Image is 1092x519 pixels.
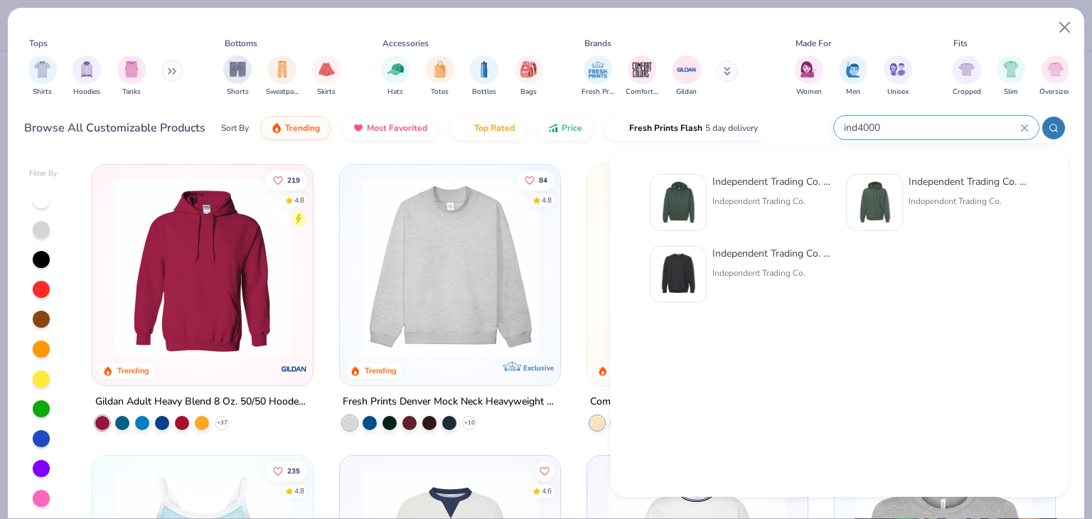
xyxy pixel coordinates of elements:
div: Independent Trading Co. [712,267,832,279]
img: e6109086-30fa-44e6-86c4-6101aa3cc88f [656,181,700,225]
div: filter for Men [839,55,867,97]
div: filter for Bottles [470,55,498,97]
div: filter for Skirts [312,55,341,97]
div: Sort By [221,122,249,134]
button: filter button [582,55,614,97]
div: Fits [953,37,968,50]
img: Slim Image [1003,61,1019,77]
button: filter button [381,55,409,97]
div: filter for Fresh Prints [582,55,614,97]
div: filter for Gildan [673,55,701,97]
div: Tops [29,37,48,50]
button: filter button [997,55,1025,97]
span: Price [562,122,582,134]
div: filter for Hoodies [73,55,101,97]
div: filter for Women [795,55,823,97]
img: Women Image [801,61,817,77]
button: Top Rated [449,116,525,140]
div: filter for Shorts [223,55,252,97]
button: filter button [673,55,701,97]
span: 84 [539,176,547,183]
img: 5351025d-600a-4498-a79e-73b29f965bfa [656,252,700,296]
button: filter button [626,55,658,97]
img: Tanks Image [124,61,139,77]
div: 4.6 [542,486,552,496]
div: Fresh Prints Denver Mock Neck Heavyweight Sweatshirt [343,393,557,411]
img: f5d85501-0dbb-4ee4-b115-c08fa3845d83 [354,179,546,357]
span: Cropped [953,87,981,97]
span: Shorts [227,87,249,97]
div: Independent Trading Co. Legend - Premium Heavyweight Cross-Grain Sweatshirt [712,246,832,261]
span: Hats [387,87,403,97]
button: filter button [312,55,341,97]
img: Bags Image [520,61,536,77]
div: filter for Comfort Colors [626,55,658,97]
span: Sweatpants [266,87,299,97]
div: Independent Trading Co. Hooded Sweatshirt [712,174,832,189]
button: filter button [223,55,252,97]
div: 4.8 [295,195,305,205]
span: + 10 [464,419,475,427]
span: Trending [285,122,320,134]
div: Browse All Customizable Products [24,119,205,137]
button: filter button [117,55,146,97]
button: filter button [839,55,867,97]
img: Fresh Prints Image [587,59,609,80]
button: Like [535,461,555,481]
input: Try "T-Shirt" [842,119,1020,136]
div: Gildan Adult Heavy Blend 8 Oz. 50/50 Hooded Sweatshirt [95,393,310,411]
img: Sweatpants Image [274,61,290,77]
span: Fresh Prints Flash [629,122,702,134]
span: Bags [520,87,537,97]
img: trending.gif [271,122,282,134]
div: Made For [796,37,831,50]
img: Shorts Image [230,61,246,77]
button: filter button [73,55,101,97]
span: Hoodies [73,87,100,97]
button: filter button [953,55,981,97]
img: 01756b78-01f6-4cc6-8d8a-3c30c1a0c8ac [107,179,299,357]
img: Gildan Image [676,59,697,80]
span: Most Favorited [367,122,427,134]
div: filter for Slim [997,55,1025,97]
img: Bottles Image [476,61,492,77]
span: + 37 [217,419,227,427]
div: filter for Sweatpants [266,55,299,97]
img: Gildan logo [280,355,309,383]
button: Most Favorited [342,116,438,140]
button: filter button [470,55,498,97]
div: Independent Trading Co. Legend - Premium Heavyweight Cross-Grain Hoodie [909,174,1028,189]
button: filter button [515,55,543,97]
span: Skirts [317,87,336,97]
div: filter for Bags [515,55,543,97]
div: Comfort Colors Adult Heavyweight T-Shirt [590,393,782,411]
div: filter for Tanks [117,55,146,97]
button: filter button [28,55,57,97]
div: 4.8 [295,486,305,496]
div: Brands [584,37,611,50]
span: Fresh Prints [582,87,614,97]
button: Close [1051,14,1078,41]
button: Trending [260,116,331,140]
img: Shirts Image [34,61,50,77]
button: filter button [1039,55,1071,97]
div: Independent Trading Co. [712,195,832,208]
button: Like [267,170,308,190]
span: Totes [431,87,449,97]
img: TopRated.gif [460,122,471,134]
img: Cropped Image [958,61,975,77]
span: 235 [288,467,301,474]
span: 5 day delivery [705,120,758,137]
button: filter button [426,55,454,97]
span: Slim [1004,87,1018,97]
img: Hoodies Image [79,61,95,77]
div: Accessories [382,37,429,50]
div: Filter By [29,168,58,179]
img: Men Image [845,61,861,77]
button: Like [267,461,308,481]
div: Bottoms [225,37,257,50]
img: 029b8af0-80e6-406f-9fdc-fdf898547912 [601,179,793,357]
img: 4175c37f-7611-49db-9f87-722eaace271b [852,181,896,225]
span: Women [796,87,822,97]
span: 219 [288,176,301,183]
